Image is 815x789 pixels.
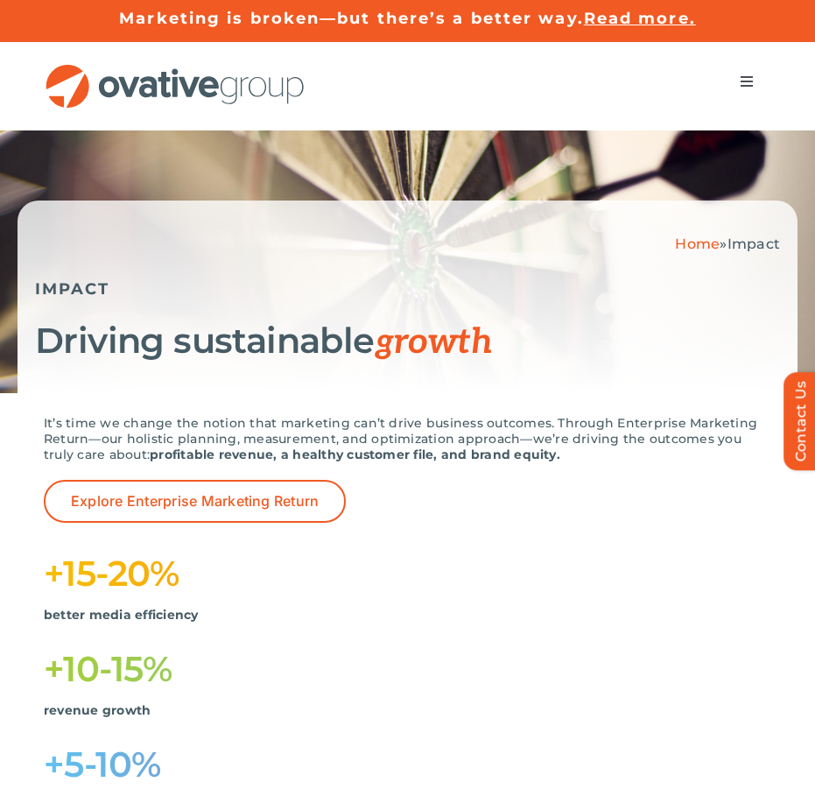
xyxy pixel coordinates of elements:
[44,649,771,689] h1: +10-15%
[71,493,319,510] span: Explore Enterprise Marketing Return
[44,62,306,79] a: OG_Full_horizontal_RGB
[35,321,780,363] h1: Driving sustainable
[44,702,151,718] strong: revenue growth
[584,9,696,28] a: Read more.
[722,64,771,99] nav: Menu
[375,321,492,363] span: growth
[150,447,560,462] strong: profitable revenue, a healthy customer file, and brand equity.
[44,415,771,462] p: It’s time we change the notion that marketing can’t drive business outcomes. Through Enterprise M...
[675,236,780,252] span: »
[119,9,584,28] a: Marketing is broken—but there’s a better way.
[675,236,720,252] a: Home
[727,236,780,252] span: Impact
[44,553,771,594] h1: +15-20%
[44,480,346,523] a: Explore Enterprise Marketing Return
[44,744,771,785] h1: +5-10%
[44,607,199,623] strong: better media efficiency
[35,279,780,299] h5: IMPACT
